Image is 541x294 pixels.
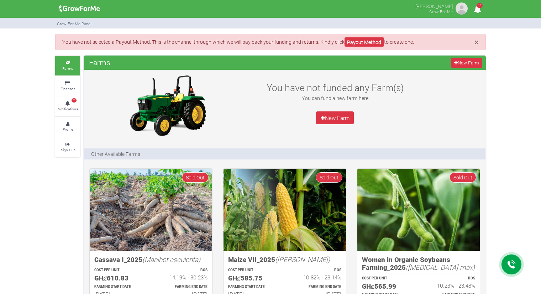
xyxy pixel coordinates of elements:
p: Estimated Farming Start Date [228,284,278,290]
a: Finances [55,76,80,96]
p: COST PER UNIT [362,276,412,281]
img: growforme image [90,169,212,251]
small: Finances [61,86,75,91]
h6: 10.23% - 23.48% [425,282,475,289]
p: COST PER UNIT [94,268,145,273]
p: [PERSON_NAME] [415,1,453,10]
small: Farms [62,66,73,71]
small: Sign Out [61,147,75,152]
i: ([PERSON_NAME]) [275,255,330,264]
p: You have not selected a Payout Method. This is the channel through which we will pay back your fu... [62,38,479,46]
span: 2 [477,3,483,8]
img: growforme image [455,1,469,16]
p: ROS [425,276,475,281]
h5: GHȼ585.75 [228,274,278,282]
a: 2 Notifications [55,96,80,116]
a: Payout Method [345,37,384,47]
img: growforme image [357,169,480,251]
a: Profile [55,117,80,137]
h3: You have not funded any Farm(s) [258,82,412,93]
small: Grow For Me [429,9,453,14]
h6: 10.82% - 23.14% [291,274,341,280]
span: Sold Out [450,172,476,183]
p: Estimated Farming End Date [157,284,208,290]
img: growforme image [57,1,103,16]
a: New Farm [316,111,354,124]
h5: Cassava I_2025 [94,256,208,264]
a: New Farm [451,58,482,68]
img: growforme image [123,73,212,137]
i: (Manihot esculenta) [142,255,200,264]
h5: Maize VII_2025 [228,256,341,264]
img: growforme image [224,169,346,251]
p: Other Available Farms [91,150,140,158]
p: COST PER UNIT [228,268,278,273]
span: Sold Out [316,172,342,183]
p: You can fund a new farm here [258,94,412,102]
i: Notifications [471,1,484,17]
a: Sign Out [55,137,80,157]
small: Notifications [58,106,78,111]
p: ROS [291,268,341,273]
p: Estimated Farming End Date [291,284,341,290]
i: ([MEDICAL_DATA] max) [406,263,475,272]
h5: GHȼ610.83 [94,274,145,282]
span: 2 [72,98,77,103]
p: Estimated Farming Start Date [94,284,145,290]
h5: GHȼ565.99 [362,282,412,290]
span: Sold Out [182,172,209,183]
p: ROS [157,268,208,273]
span: × [474,37,479,47]
h6: 14.19% - 30.23% [157,274,208,280]
button: Close [474,38,479,46]
a: Farms [55,56,80,75]
span: Farms [87,55,112,69]
small: Grow For Me Panel [57,21,91,26]
small: Profile [63,127,73,132]
h5: Women in Organic Soybeans Farming_2025 [362,256,475,272]
a: 2 [471,7,484,14]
